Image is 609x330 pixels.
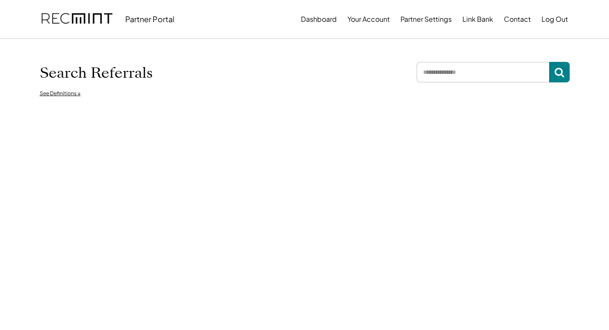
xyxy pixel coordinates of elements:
[400,11,452,28] button: Partner Settings
[462,11,493,28] button: Link Bank
[40,64,153,82] h1: Search Referrals
[41,5,112,34] img: recmint-logotype%403x.png
[301,11,337,28] button: Dashboard
[347,11,390,28] button: Your Account
[504,11,531,28] button: Contact
[541,11,568,28] button: Log Out
[125,14,174,24] div: Partner Portal
[40,90,81,97] div: See Definitions ↓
